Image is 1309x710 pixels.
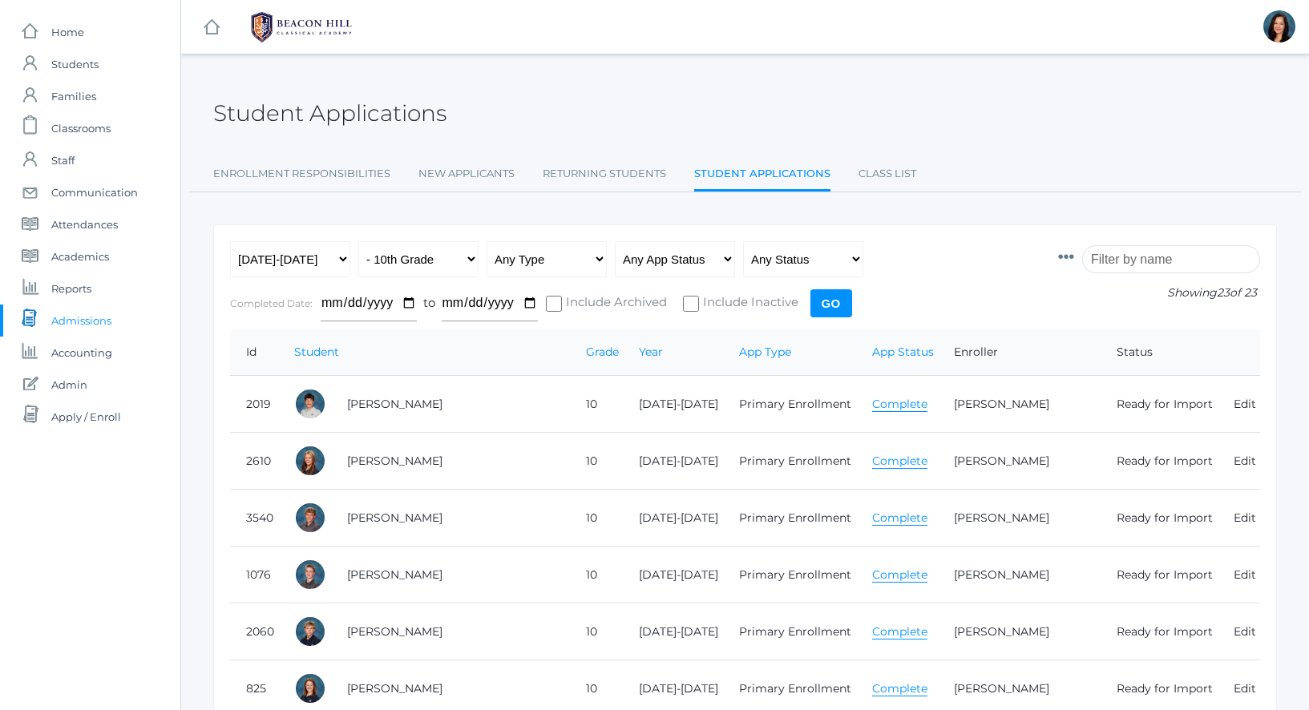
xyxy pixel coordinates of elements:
[623,547,723,603] td: [DATE]-[DATE]
[230,603,278,660] td: 2060
[51,176,138,208] span: Communication
[570,490,623,547] td: 10
[51,144,75,176] span: Staff
[623,490,723,547] td: [DATE]-[DATE]
[723,547,856,603] td: Primary Enrollment
[562,293,667,313] span: Include Archived
[51,369,87,401] span: Admin
[294,615,326,647] div: Caleb Bradley
[739,345,791,359] a: App Type
[623,433,723,490] td: [DATE]-[DATE]
[230,297,313,309] label: Completed Date:
[683,296,699,312] input: Include Inactive
[623,376,723,433] td: [DATE]-[DATE]
[230,376,278,433] td: 2019
[872,681,927,696] a: Complete
[230,490,278,547] td: 3540
[543,158,666,190] a: Returning Students
[347,624,442,639] a: [PERSON_NAME]
[639,345,663,359] a: Year
[954,567,1049,582] a: [PERSON_NAME]
[872,567,927,583] a: Complete
[723,433,856,490] td: Primary Enrollment
[347,681,442,696] a: [PERSON_NAME]
[723,603,856,660] td: Primary Enrollment
[347,510,442,525] a: [PERSON_NAME]
[723,490,856,547] td: Primary Enrollment
[294,445,326,477] div: Ella Bernardi
[51,80,96,112] span: Families
[723,376,856,433] td: Primary Enrollment
[294,672,326,704] div: Caprice Carey
[1234,510,1256,525] a: Edit
[570,603,623,660] td: 10
[1082,245,1260,273] input: Filter by name
[294,502,326,534] div: Elias Boucher
[213,101,446,126] h2: Student Applications
[1234,454,1256,468] a: Edit
[1234,397,1256,411] a: Edit
[938,329,1101,376] th: Enroller
[230,329,278,376] th: Id
[872,397,927,412] a: Complete
[546,296,562,312] input: Include Archived
[213,158,390,190] a: Enrollment Responsibilities
[1234,681,1256,696] a: Edit
[1101,547,1218,603] td: Ready for Import
[51,16,84,48] span: Home
[954,454,1049,468] a: [PERSON_NAME]
[1263,10,1295,42] div: Curcinda Young
[51,112,111,144] span: Classrooms
[418,158,515,190] a: New Applicants
[241,7,362,47] img: BHCALogos-05-308ed15e86a5a0abce9b8dd61676a3503ac9727e845dece92d48e8588c001991.png
[570,433,623,490] td: 10
[570,376,623,433] td: 10
[423,295,435,310] span: to
[954,397,1049,411] a: [PERSON_NAME]
[347,397,442,411] a: [PERSON_NAME]
[1234,567,1256,582] a: Edit
[230,433,278,490] td: 2610
[230,547,278,603] td: 1076
[699,293,798,313] span: Include Inactive
[1101,490,1218,547] td: Ready for Import
[294,559,326,591] div: Elias Bradley
[51,208,118,240] span: Attendances
[51,240,109,272] span: Academics
[51,305,111,337] span: Admissions
[586,345,619,359] a: Grade
[1234,624,1256,639] a: Edit
[872,510,927,526] a: Complete
[51,337,112,369] span: Accounting
[954,681,1049,696] a: [PERSON_NAME]
[51,48,99,80] span: Students
[694,158,830,192] a: Student Applications
[954,510,1049,525] a: [PERSON_NAME]
[51,401,121,433] span: Apply / Enroll
[570,547,623,603] td: 10
[347,454,442,468] a: [PERSON_NAME]
[1101,329,1218,376] th: Status
[872,345,934,359] a: App Status
[810,289,852,317] input: Go
[872,454,927,469] a: Complete
[51,272,91,305] span: Reports
[442,285,538,321] input: To
[1058,284,1260,301] p: Showing of 23
[1101,433,1218,490] td: Ready for Import
[1101,603,1218,660] td: Ready for Import
[294,388,326,420] div: Maximillian Benson
[872,624,927,639] a: Complete
[623,603,723,660] td: [DATE]-[DATE]
[954,624,1049,639] a: [PERSON_NAME]
[347,567,442,582] a: [PERSON_NAME]
[321,285,417,321] input: From
[859,158,916,190] a: Class List
[294,345,339,359] a: Student
[1217,285,1230,300] span: 23
[1101,376,1218,433] td: Ready for Import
